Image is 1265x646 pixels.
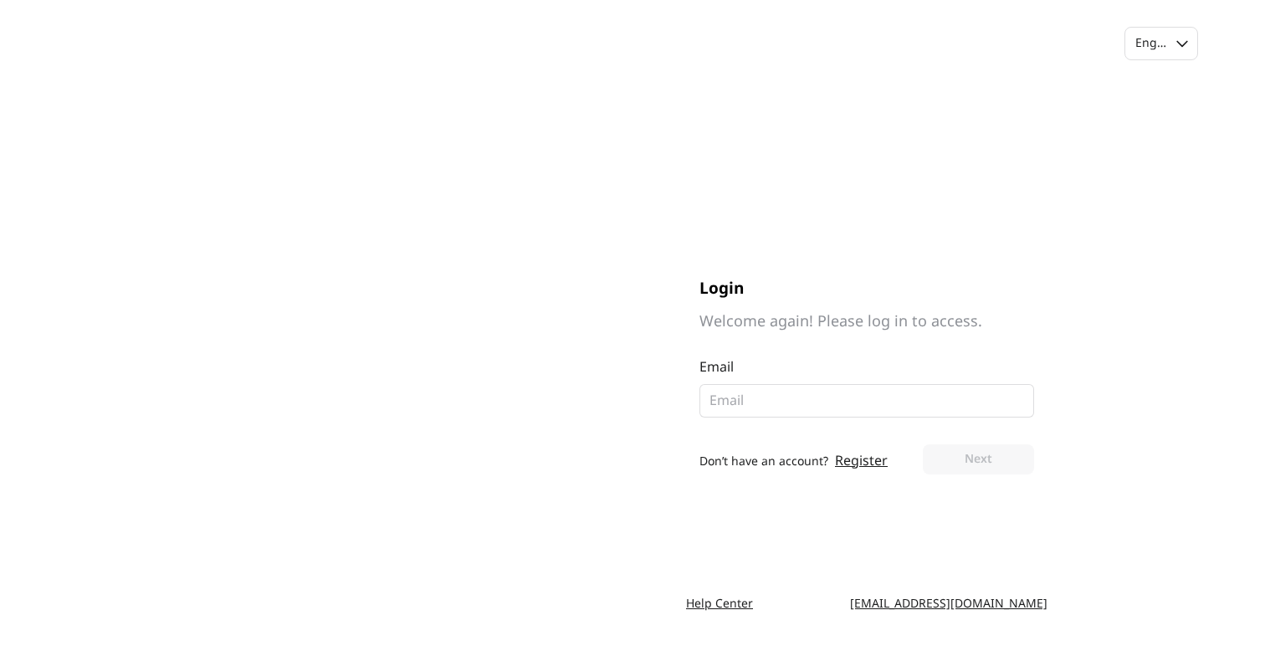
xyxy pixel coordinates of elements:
[837,589,1061,619] a: [EMAIL_ADDRESS][DOMAIN_NAME]
[673,589,766,619] a: Help Center
[844,197,889,243] img: yH5BAEAAAAALAAAAAABAAEAAAIBRAA7
[699,357,1034,377] p: Email
[923,444,1034,474] button: Next
[835,451,888,471] a: Register
[699,453,828,470] span: Don’t have an account?
[709,391,1011,411] input: Email
[699,312,1034,332] span: Welcome again! Please log in to access.
[1135,35,1166,52] div: English
[699,279,1034,299] span: Login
